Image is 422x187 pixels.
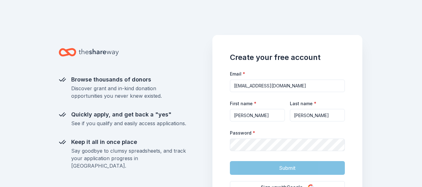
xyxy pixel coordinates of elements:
h1: Create your free account [230,52,345,62]
div: Say goodbye to clumsy spreadsheets, and track your application progress in [GEOGRAPHIC_DATA]. [71,147,186,170]
label: Email [230,71,245,77]
label: Last name [290,101,316,107]
label: First name [230,101,256,107]
div: Discover grant and in-kind donation opportunities you never knew existed. [71,85,186,100]
div: See if you qualify and easily access applications. [71,120,186,127]
div: Quickly apply, and get back a "yes" [71,110,186,120]
div: Browse thousands of donors [71,75,186,85]
label: Password [230,130,255,136]
div: Keep it all in once place [71,137,186,147]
